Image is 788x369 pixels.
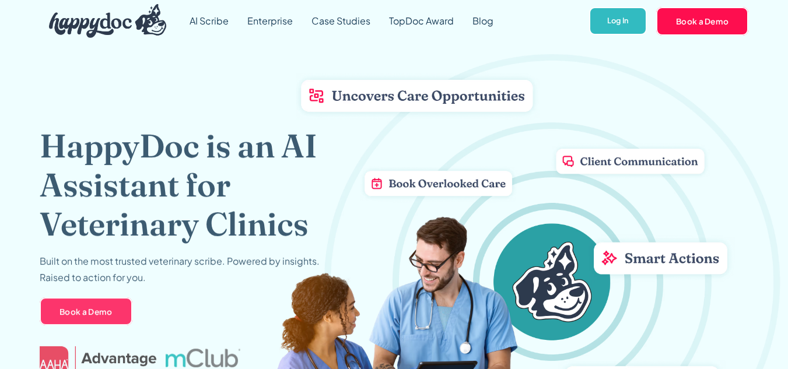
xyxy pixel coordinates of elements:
a: home [40,1,167,41]
p: Built on the most trusted veterinary scribe. Powered by insights. Raised to action for you. [40,253,320,286]
img: mclub logo [165,349,240,367]
img: HappyDoc Logo: A happy dog with his ear up, listening. [49,4,167,38]
a: Log In [589,7,647,36]
h1: HappyDoc is an AI Assistant for Veterinary Clinics [40,126,359,244]
a: Book a Demo [40,297,132,325]
a: Book a Demo [656,7,749,35]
